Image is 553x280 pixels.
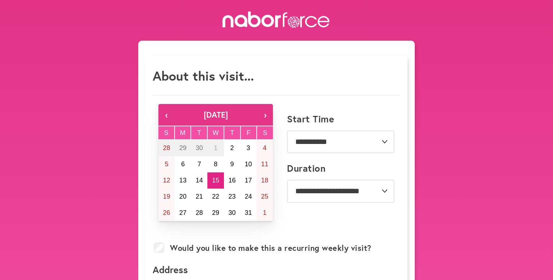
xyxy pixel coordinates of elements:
button: ‹ [158,104,174,126]
abbr: September 30, 2025 [196,144,203,152]
abbr: October 20, 2025 [179,193,186,200]
abbr: October 5, 2025 [165,161,168,168]
h1: About this visit... [153,68,254,83]
label: Duration [287,163,325,174]
button: October 19, 2025 [158,189,175,205]
button: October 29, 2025 [207,205,224,221]
button: October 6, 2025 [175,156,191,172]
abbr: October 24, 2025 [245,193,252,200]
abbr: October 26, 2025 [163,209,170,216]
button: October 8, 2025 [207,156,224,172]
button: October 17, 2025 [240,172,256,189]
abbr: October 29, 2025 [212,209,219,216]
button: October 3, 2025 [240,140,256,156]
abbr: October 10, 2025 [245,161,252,168]
button: October 18, 2025 [257,172,273,189]
button: October 26, 2025 [158,205,175,221]
abbr: Sunday [164,129,168,136]
label: Would you like to make this a recurring weekly visit? [170,243,372,253]
abbr: October 14, 2025 [196,177,203,184]
abbr: October 22, 2025 [212,193,219,200]
button: October 12, 2025 [158,172,175,189]
button: October 4, 2025 [257,140,273,156]
button: October 7, 2025 [191,156,207,172]
abbr: October 25, 2025 [261,193,268,200]
abbr: October 2, 2025 [230,144,234,152]
button: October 20, 2025 [175,189,191,205]
abbr: Thursday [230,129,234,136]
abbr: October 30, 2025 [228,209,235,216]
button: October 11, 2025 [257,156,273,172]
button: October 21, 2025 [191,189,207,205]
abbr: October 1, 2025 [214,144,217,152]
abbr: November 1, 2025 [263,209,266,216]
button: October 10, 2025 [240,156,256,172]
abbr: October 19, 2025 [163,193,170,200]
button: October 27, 2025 [175,205,191,221]
button: October 30, 2025 [224,205,240,221]
abbr: October 31, 2025 [245,209,252,216]
abbr: October 28, 2025 [196,209,203,216]
button: October 2, 2025 [224,140,240,156]
abbr: October 12, 2025 [163,177,170,184]
button: September 29, 2025 [175,140,191,156]
abbr: October 13, 2025 [179,177,186,184]
button: November 1, 2025 [257,205,273,221]
button: October 9, 2025 [224,156,240,172]
abbr: Tuesday [197,129,201,136]
abbr: Friday [247,129,251,136]
abbr: October 6, 2025 [181,161,185,168]
button: [DATE] [174,104,257,126]
abbr: October 8, 2025 [214,161,217,168]
abbr: October 4, 2025 [263,144,266,152]
abbr: October 9, 2025 [230,161,234,168]
button: › [257,104,273,126]
button: October 31, 2025 [240,205,256,221]
button: October 22, 2025 [207,189,224,205]
button: October 23, 2025 [224,189,240,205]
button: October 13, 2025 [175,172,191,189]
abbr: October 3, 2025 [247,144,250,152]
abbr: October 18, 2025 [261,177,268,184]
abbr: September 28, 2025 [163,144,170,152]
abbr: October 27, 2025 [179,209,186,216]
abbr: October 15, 2025 [212,177,219,184]
abbr: October 17, 2025 [245,177,252,184]
abbr: October 11, 2025 [261,161,268,168]
button: September 30, 2025 [191,140,207,156]
button: October 25, 2025 [257,189,273,205]
button: October 28, 2025 [191,205,207,221]
button: October 1, 2025 [207,140,224,156]
abbr: October 16, 2025 [228,177,235,184]
abbr: Monday [180,129,185,136]
abbr: Saturday [263,129,267,136]
button: September 28, 2025 [158,140,175,156]
button: October 15, 2025 [207,172,224,189]
abbr: October 21, 2025 [196,193,203,200]
button: October 16, 2025 [224,172,240,189]
label: Start Time [287,113,334,125]
abbr: October 23, 2025 [228,193,235,200]
abbr: Wednesday [213,129,219,136]
button: October 24, 2025 [240,189,256,205]
button: October 5, 2025 [158,156,175,172]
button: October 14, 2025 [191,172,207,189]
abbr: October 7, 2025 [198,161,201,168]
abbr: September 29, 2025 [179,144,186,152]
